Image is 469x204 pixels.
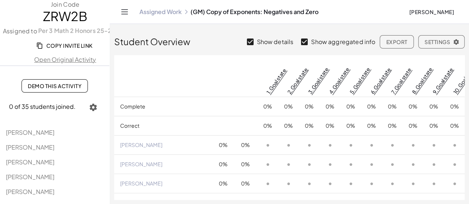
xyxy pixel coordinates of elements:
a: 1. Goal state [265,67,287,95]
a: Assigned Work [139,8,182,16]
i: Task not started. [305,161,313,168]
td: Complete [114,97,213,116]
span: Complete [220,70,241,96]
span: Demo This Activity [28,83,82,89]
label: Show details [257,33,293,51]
a: 2. Goal state [285,66,308,95]
i: Task not started. [409,141,417,149]
td: 0% [213,135,234,154]
button: Export [380,35,413,49]
td: 0% [234,135,257,154]
td: 0% [234,154,257,174]
td: 0% [403,116,423,135]
a: Demo This Activity [22,79,88,93]
a: 9. Goal state [431,66,454,95]
span: 0 of 35 students joined. [9,103,76,110]
td: 0% [361,97,382,116]
i: Task not started. [368,141,376,149]
i: Task not started. [285,180,293,188]
td: 0% [340,116,361,135]
td: 0% [320,97,340,116]
i: Task not started. [264,141,272,149]
button: Toggle navigation [119,6,131,18]
i: Task not started. [264,180,272,188]
td: 0% [320,116,340,135]
span: Settings [425,39,458,45]
a: 5. Goal state [348,66,371,95]
span: [PERSON_NAME] [6,158,55,166]
a: 8. Goal state [410,66,433,95]
span: [PERSON_NAME] [6,188,55,195]
i: Task not started. [430,180,438,188]
button: [PERSON_NAME] [403,5,460,19]
div: Student Overview [114,24,465,51]
td: 0% [213,174,234,193]
td: 0% [382,97,403,116]
a: 6. Goal state [369,66,392,95]
i: Task not started. [305,141,313,149]
span: [PERSON_NAME] [409,9,454,15]
i: Task not started. [409,180,417,188]
span: [PERSON_NAME] [6,143,55,151]
i: Task not started. [451,180,459,188]
td: Correct [114,116,213,135]
i: Task not started. [285,161,293,168]
i: Task not started. [326,141,334,149]
i: Task not started. [430,141,438,149]
td: 0% [444,116,465,135]
span: Copy Invite Link [38,42,92,49]
span: [PERSON_NAME] [120,180,162,187]
td: 0% [299,97,320,116]
i: Task not started. [409,161,417,168]
i: Task not started. [389,161,396,168]
i: Task not started. [347,161,355,168]
span: [PERSON_NAME] [6,128,55,136]
td: 0% [234,174,257,193]
td: 0% [423,116,444,135]
i: Task not started. [264,161,272,168]
i: Task not started. [389,180,396,188]
label: Assigned to [3,27,128,36]
i: Task not started. [347,141,355,149]
button: Settings [418,35,465,49]
label: Show aggregated info [311,33,375,51]
i: Task not started. [451,141,459,149]
td: 0% [382,116,403,135]
i: Task not started. [326,161,334,168]
i: Task not started. [451,161,459,168]
i: Task not started. [285,141,293,149]
span: Export [386,39,407,45]
td: 0% [423,97,444,116]
td: 0% [278,116,299,135]
td: 0% [340,97,361,116]
button: Copy Invite Link [32,39,98,52]
i: Task not started. [430,161,438,168]
i: Task not started. [347,180,355,188]
a: 3. Goal state [306,66,330,95]
i: Task not started. [368,161,376,168]
td: 0% [257,97,278,116]
span: Correct [241,61,270,97]
span: [PERSON_NAME] [120,141,162,148]
td: 0% [361,116,382,135]
a: Per 3 Math 2 Honors 25-26 [37,27,128,36]
td: 0% [299,116,320,135]
i: Task not started. [389,141,396,149]
span: [PERSON_NAME] [6,173,55,181]
i: Task not started. [326,180,334,188]
i: Task not started. [305,180,313,188]
span: [PERSON_NAME] [120,161,162,167]
td: 0% [257,116,278,135]
i: Task not started. [368,180,376,188]
td: 0% [213,154,234,174]
td: 0% [444,97,465,116]
a: 4. Goal state [327,66,350,95]
td: 0% [403,97,423,116]
a: 7. Goal state [389,66,412,95]
td: 0% [278,97,299,116]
